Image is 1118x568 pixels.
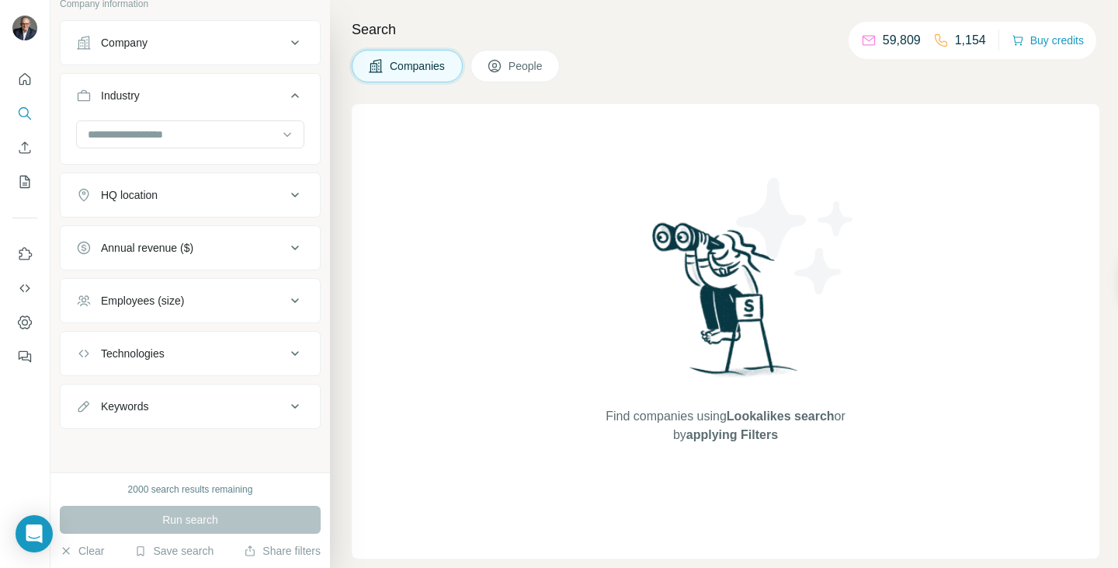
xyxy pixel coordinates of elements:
[61,24,320,61] button: Company
[61,77,320,120] button: Industry
[60,543,104,559] button: Clear
[1012,30,1084,51] button: Buy credits
[686,428,778,441] span: applying Filters
[352,19,1099,40] h4: Search
[12,168,37,196] button: My lists
[12,240,37,268] button: Use Surfe on LinkedIn
[244,543,321,559] button: Share filters
[955,31,986,50] p: 1,154
[601,407,849,444] span: Find companies using or by
[390,58,446,74] span: Companies
[101,399,148,414] div: Keywords
[101,88,140,103] div: Industry
[61,176,320,214] button: HQ location
[128,483,253,497] div: 2000 search results remaining
[16,515,53,552] div: Open Intercom Messenger
[101,293,184,308] div: Employees (size)
[12,16,37,40] img: Avatar
[61,282,320,319] button: Employees (size)
[61,229,320,267] button: Annual revenue ($)
[12,134,37,162] button: Enrich CSV
[101,346,165,361] div: Technologies
[61,335,320,372] button: Technologies
[101,240,193,256] div: Annual revenue ($)
[101,187,158,203] div: HQ location
[61,388,320,425] button: Keywords
[509,58,544,74] span: People
[134,543,214,559] button: Save search
[727,409,835,423] span: Lookalikes search
[101,35,148,51] div: Company
[883,31,921,50] p: 59,809
[726,166,866,306] img: Surfe Illustration - Stars
[12,99,37,127] button: Search
[12,343,37,371] button: Feedback
[12,65,37,93] button: Quick start
[12,308,37,336] button: Dashboard
[12,274,37,302] button: Use Surfe API
[645,218,807,392] img: Surfe Illustration - Woman searching with binoculars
